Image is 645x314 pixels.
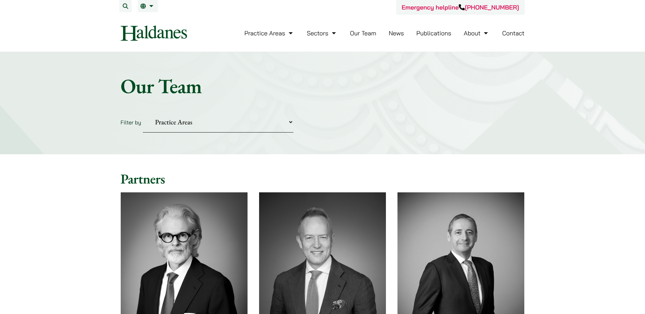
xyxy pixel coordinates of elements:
a: EN [140,3,155,9]
a: Sectors [307,29,337,37]
img: Logo of Haldanes [121,25,187,41]
a: Our Team [350,29,376,37]
h2: Partners [121,171,525,187]
a: News [389,29,404,37]
a: Practice Areas [244,29,294,37]
h1: Our Team [121,74,525,98]
a: Emergency helpline[PHONE_NUMBER] [402,3,519,11]
a: Publications [417,29,452,37]
a: About [464,29,490,37]
a: Contact [502,29,525,37]
label: Filter by [121,119,141,126]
